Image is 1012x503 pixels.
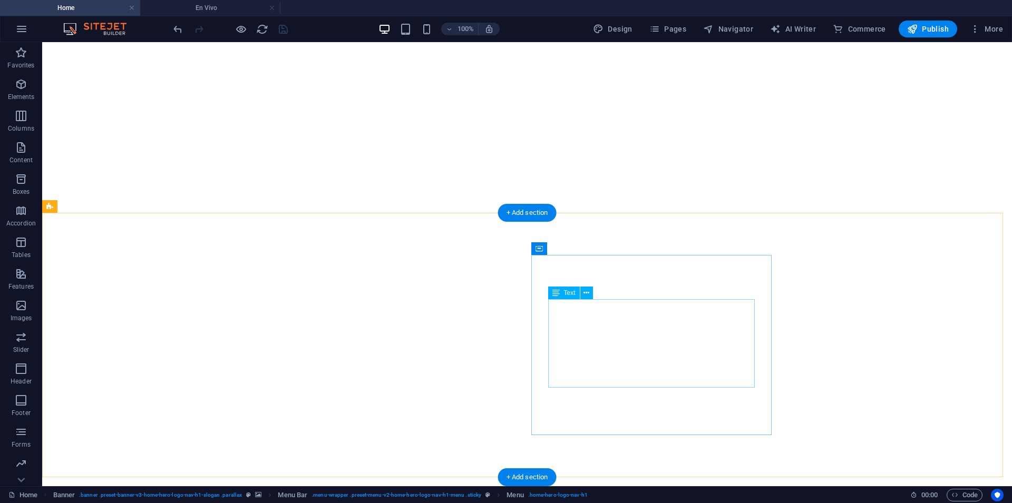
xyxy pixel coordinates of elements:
span: 00 00 [921,489,938,501]
span: Text [564,290,576,296]
i: This element is a customizable preset [485,492,490,498]
span: Code [951,489,978,501]
p: Tables [12,251,31,259]
p: Header [11,377,32,386]
button: Commerce [829,21,890,37]
i: Undo: Change pages (Ctrl+Z) [172,23,184,35]
button: Publish [899,21,957,37]
p: Columns [8,124,34,133]
span: Design [593,24,632,34]
button: More [966,21,1007,37]
button: 100% [441,23,479,35]
span: AI Writer [770,24,816,34]
nav: breadcrumb [53,489,588,501]
p: Marketing [6,472,35,480]
span: Click to select. Double-click to edit [507,489,523,501]
button: AI Writer [766,21,820,37]
p: Slider [13,346,30,354]
p: Content [9,156,33,164]
i: On resize automatically adjust zoom level to fit chosen device. [484,24,494,34]
span: Publish [907,24,949,34]
span: Pages [649,24,686,34]
button: Pages [645,21,690,37]
img: Editor Logo [61,23,140,35]
span: Commerce [833,24,886,34]
span: Navigator [703,24,753,34]
span: . banner .preset-banner-v3-home-hero-logo-nav-h1-slogan .parallax [79,489,242,501]
p: Images [11,314,32,322]
a: Click to cancel selection. Double-click to open Pages [8,489,37,501]
i: This element is a customizable preset [246,492,251,498]
p: Favorites [7,61,34,70]
button: reload [256,23,268,35]
button: Design [589,21,637,37]
i: This element contains a background [255,492,261,498]
button: Navigator [699,21,757,37]
p: Forms [12,440,31,449]
span: : [929,491,930,499]
span: Click to select. Double-click to edit [53,489,75,501]
button: Usercentrics [991,489,1004,501]
span: . menu-wrapper .preset-menu-v2-home-hero-logo-nav-h1-menu .sticky [312,489,481,501]
p: Boxes [13,188,30,196]
h6: 100% [457,23,474,35]
span: . home-hero-logo-nav-h1 [528,489,588,501]
span: More [970,24,1003,34]
button: Code [947,489,982,501]
h4: En Vivo [140,2,280,14]
div: + Add section [498,204,557,222]
span: Click to select. Double-click to edit [278,489,307,501]
button: undo [171,23,184,35]
p: Footer [12,409,31,417]
p: Accordion [6,219,36,228]
div: + Add section [498,468,557,486]
p: Features [8,282,34,291]
div: Design (Ctrl+Alt+Y) [589,21,637,37]
p: Elements [8,93,35,101]
h6: Session time [910,489,938,501]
